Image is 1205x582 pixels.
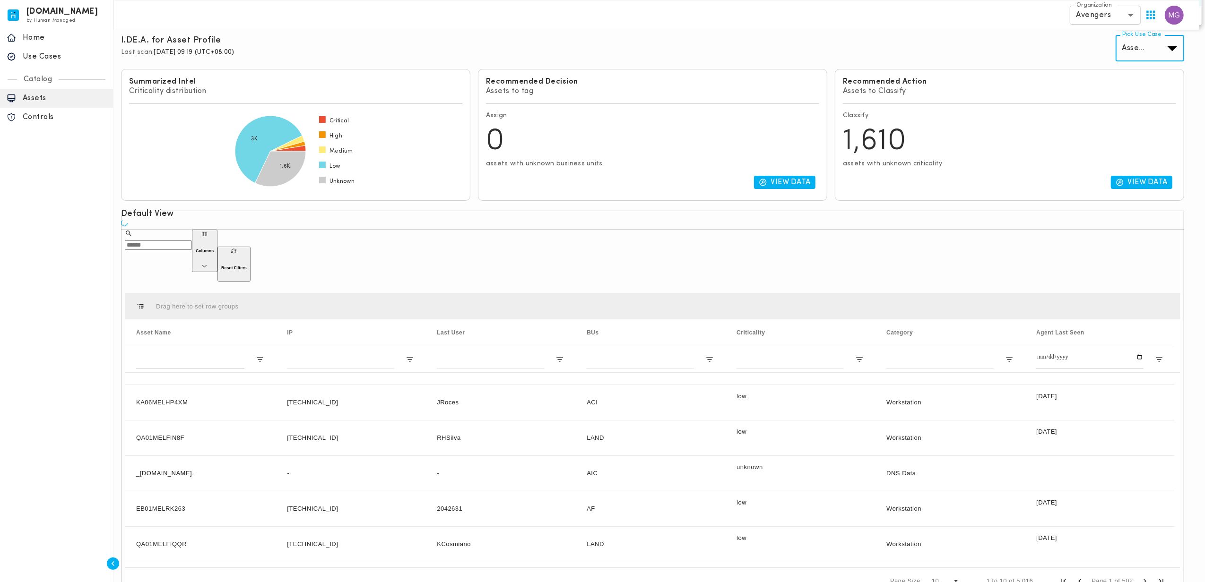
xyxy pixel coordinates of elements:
p: Workstation [886,427,1014,449]
span: by Human Managed [26,18,75,23]
span: Asset Name [136,329,171,336]
button: Open Filter Menu [406,355,414,364]
p: View Data [771,178,811,187]
span: low [737,428,746,435]
h6: Reset Filters [221,265,247,270]
div: [DATE] [1025,527,1175,562]
button: Open Filter Menu [1005,355,1014,364]
span: Low [329,163,340,170]
span: Critical [329,117,349,125]
p: LAND [587,533,714,555]
div: Row Groups [156,303,239,310]
p: KA06MELHP4XM [136,392,264,413]
span: High [329,132,343,140]
button: Open Filter Menu [256,355,264,364]
p: ACI [587,392,714,413]
p: Assets to Classify [843,86,1176,96]
h6: Recommended Action [843,77,1176,86]
p: Workstation [886,533,1014,555]
p: Home [23,33,106,43]
span: Category [886,329,913,336]
span: Agent Last Seen [1036,329,1084,336]
span: low [737,499,746,506]
p: 2042631 [437,498,564,520]
h6: Summarized Intel [129,77,462,86]
span: Drag here to set row groups [156,303,239,310]
p: QA01MELFIQQR [136,533,264,555]
p: - [437,462,564,484]
h6: Recommended Decision [486,77,819,86]
p: JRoces [437,392,564,413]
span: 1,610 [843,127,907,157]
input: Asset Name Filter Input [136,350,244,369]
button: Open Filter Menu [555,355,564,364]
span: low [737,393,746,400]
p: LAND [587,427,714,449]
p: QA01MELFIN8F [136,427,264,449]
span: low [737,534,746,541]
button: Open Filter Menu [855,355,864,364]
label: Organization [1076,1,1112,9]
img: Mary Grace Salazar [1165,6,1184,25]
span: IP [287,329,293,336]
div: [DATE] [1025,491,1175,526]
p: KCosmiano [437,533,564,555]
input: Agent Last Seen Filter Input [1036,350,1144,369]
p: Assign [486,111,819,120]
p: AIC [587,462,714,484]
p: - [287,462,414,484]
p: [TECHNICAL_ID] [287,392,414,413]
span: Last User [437,329,465,336]
text: 3K [251,136,258,142]
p: assets with unknown business units [486,160,819,168]
span: Criticality [737,329,765,336]
p: [TECHNICAL_ID] [287,498,414,520]
button: Open Filter Menu [1155,355,1163,364]
div: [DATE] [1025,385,1175,420]
h6: Default View [121,208,1184,220]
div: Asset Profile [1116,35,1161,61]
span: 0 [486,127,505,157]
p: AF [587,498,714,520]
p: Last scan: [121,48,649,57]
p: EB01MELRK263 [136,498,264,520]
h6: I.DE.A. for Asset Profile [121,35,221,46]
h6: Columns [196,248,214,253]
span: Medium [329,147,353,155]
p: [TECHNICAL_ID] [287,533,414,555]
p: Criticality distribution [129,86,462,96]
span: BUs [587,329,599,336]
p: RHSilva [437,427,564,449]
p: Catalog [17,75,59,84]
p: Assets to tag [486,86,819,96]
p: Controls [23,112,106,122]
p: Use Cases [23,52,106,61]
button: Open Filter Menu [705,355,714,364]
span: unknown [737,463,763,471]
h6: [DOMAIN_NAME] [26,9,98,15]
text: 1.6K [280,163,291,169]
p: Assets [23,94,106,103]
p: View Data [1128,178,1168,187]
p: Workstation [886,498,1014,520]
button: User [1161,2,1188,28]
div: [DATE] [1025,420,1175,455]
p: [TECHNICAL_ID] [287,427,414,449]
span: [DATE] 09:19 (UTC+08:00) [154,49,234,56]
p: assets with unknown criticality [843,160,1176,168]
p: _[DOMAIN_NAME]. [136,462,264,484]
p: Classify [843,111,1176,120]
label: Pick Use Case [1122,31,1162,39]
img: invicta.io [8,9,19,21]
div: Avengers [1070,6,1141,25]
p: DNS Data [886,462,1014,484]
span: Unknown [329,178,355,185]
p: Workstation [886,392,1014,413]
